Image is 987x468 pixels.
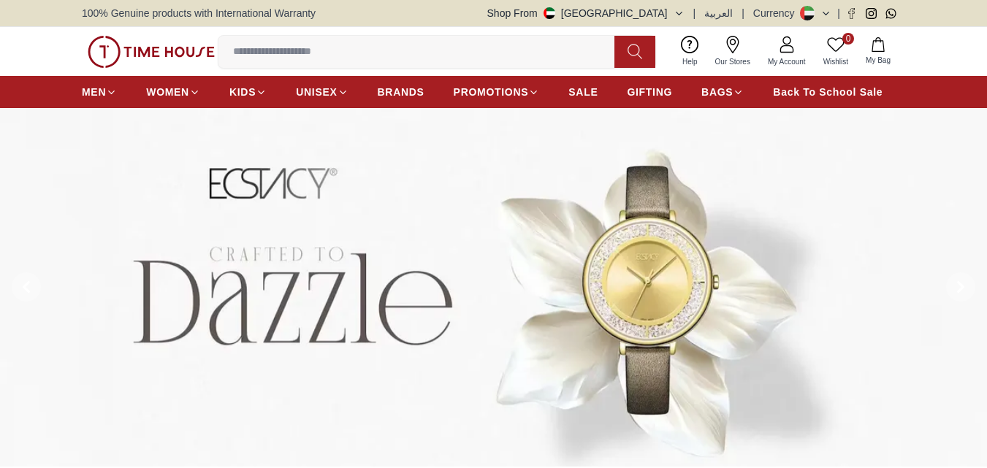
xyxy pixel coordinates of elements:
[842,33,854,45] span: 0
[815,33,857,70] a: 0Wishlist
[762,56,812,67] span: My Account
[229,79,267,105] a: KIDS
[674,33,706,70] a: Help
[82,79,117,105] a: MEN
[454,79,540,105] a: PROMOTIONS
[742,6,744,20] span: |
[487,6,685,20] button: Shop From[GEOGRAPHIC_DATA]
[857,34,899,69] button: My Bag
[454,85,529,99] span: PROMOTIONS
[627,85,672,99] span: GIFTING
[846,8,857,19] a: Facebook
[773,79,883,105] a: Back To School Sale
[818,56,854,67] span: Wishlist
[693,6,696,20] span: |
[146,85,189,99] span: WOMEN
[677,56,704,67] span: Help
[378,85,424,99] span: BRANDS
[88,36,215,68] img: ...
[627,79,672,105] a: GIFTING
[296,85,337,99] span: UNISEX
[296,79,348,105] a: UNISEX
[704,6,733,20] button: العربية
[709,56,756,67] span: Our Stores
[82,6,316,20] span: 100% Genuine products with International Warranty
[885,8,896,19] a: Whatsapp
[866,8,877,19] a: Instagram
[837,6,840,20] span: |
[544,7,555,19] img: United Arab Emirates
[860,55,896,66] span: My Bag
[568,85,598,99] span: SALE
[229,85,256,99] span: KIDS
[701,85,733,99] span: BAGS
[378,79,424,105] a: BRANDS
[701,79,744,105] a: BAGS
[82,85,106,99] span: MEN
[568,79,598,105] a: SALE
[773,85,883,99] span: Back To School Sale
[146,79,200,105] a: WOMEN
[706,33,759,70] a: Our Stores
[753,6,801,20] div: Currency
